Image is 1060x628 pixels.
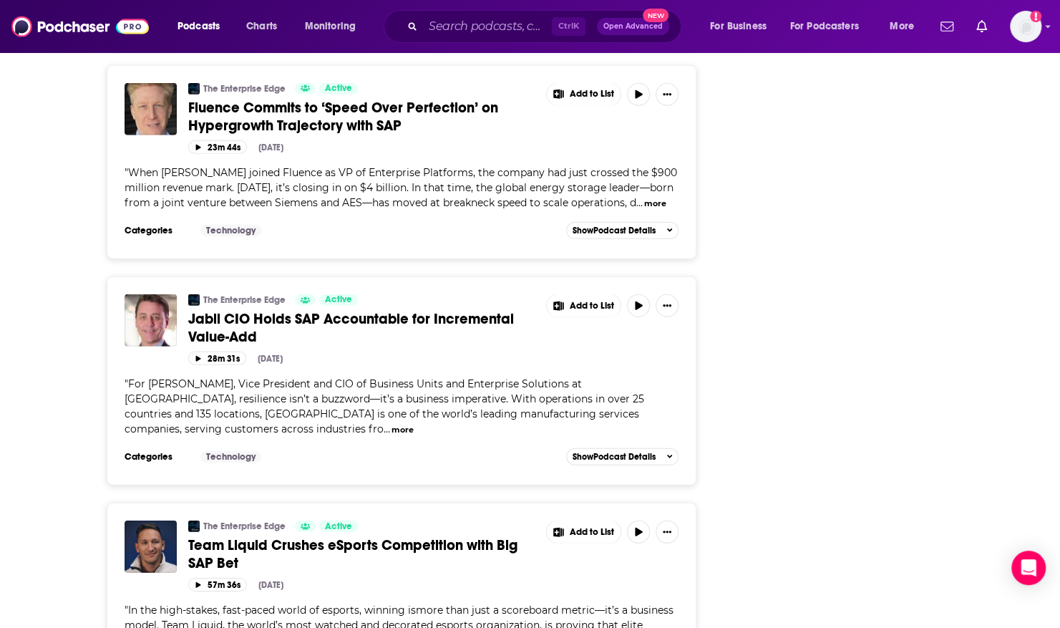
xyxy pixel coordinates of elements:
button: Show profile menu [1010,11,1041,42]
a: Active [319,294,358,306]
span: For [PERSON_NAME], Vice President and CIO of Business Units and Enterprise Solutions at [GEOGRAPH... [125,377,644,435]
button: open menu [781,15,880,38]
a: Fluence Commits to ‘Speed Over Perfection’ on Hypergrowth Trajectory with SAP [188,99,536,135]
button: Show More Button [547,521,621,544]
button: open menu [295,15,374,38]
span: New [643,9,668,22]
button: open menu [700,15,784,38]
button: more [644,198,666,210]
button: Show More Button [656,294,679,317]
button: Show More Button [547,83,621,106]
input: Search podcasts, credits, & more... [423,15,552,38]
a: Show notifications dropdown [935,14,959,39]
button: 57m 36s [188,578,247,591]
img: Team Liquid Crushes eSports Competition with Big SAP Bet [125,521,177,573]
span: Monitoring [305,16,356,37]
div: Search podcasts, credits, & more... [397,10,695,43]
a: The Enterprise Edge [203,83,286,95]
span: Charts [246,16,277,37]
button: Show More Button [656,83,679,106]
img: User Profile [1010,11,1041,42]
a: The Enterprise Edge [203,294,286,306]
a: Team Liquid Crushes eSports Competition with Big SAP Bet [188,536,536,572]
span: Active [325,520,352,534]
span: Team Liquid Crushes eSports Competition with Big SAP Bet [188,536,517,572]
a: The Enterprise Edge [203,521,286,532]
button: Open AdvancedNew [597,18,669,35]
button: 28m 31s [188,352,246,365]
span: Add to List [570,301,614,311]
img: The Enterprise Edge [188,294,200,306]
svg: Add a profile image [1030,11,1041,22]
img: Jabil CIO Holds SAP Accountable for Incremental Value-Add [125,294,177,347]
span: For Business [710,16,767,37]
a: Jabil CIO Holds SAP Accountable for Incremental Value-Add [188,310,536,346]
div: [DATE] [258,580,283,590]
span: For Podcasters [790,16,859,37]
img: Podchaser - Follow, Share and Rate Podcasts [11,13,149,40]
a: Active [319,83,358,95]
span: Active [325,293,352,307]
img: The Enterprise Edge [188,83,200,95]
span: Show Podcast Details [573,452,656,462]
span: Add to List [570,527,614,538]
span: Ctrl K [552,17,585,36]
span: Show Podcast Details [573,226,656,236]
div: [DATE] [258,142,283,153]
span: Jabil CIO Holds SAP Accountable for Incremental Value-Add [188,310,514,346]
h3: Categories [125,225,189,236]
span: ... [384,422,390,435]
a: Technology [200,451,261,463]
span: Podcasts [178,16,220,37]
span: ... [636,196,643,209]
span: Add to List [570,89,614,100]
span: Fluence Commits to ‘Speed Over Perfection’ on Hypergrowth Trajectory with SAP [188,99,498,135]
span: " [125,377,644,435]
a: Show notifications dropdown [971,14,993,39]
button: 23m 44s [188,140,247,154]
a: Charts [237,15,286,38]
div: [DATE] [258,354,283,364]
img: Fluence Commits to ‘Speed Over Perfection’ on Hypergrowth Trajectory with SAP [125,83,177,135]
a: Active [319,521,358,532]
button: ShowPodcast Details [566,448,679,465]
img: The Enterprise Edge [188,521,200,532]
span: Logged in as mtraynor [1010,11,1041,42]
a: Technology [200,225,261,236]
button: more [392,424,414,436]
span: " [125,166,677,209]
button: open menu [880,15,932,38]
button: Show More Button [656,521,679,544]
span: Active [325,82,352,96]
h3: Categories [125,451,189,463]
button: open menu [167,15,238,38]
button: ShowPodcast Details [566,222,679,239]
button: Show More Button [547,294,621,317]
span: Open Advanced [603,23,663,30]
span: When [PERSON_NAME] joined Fluence as VP of Enterprise Platforms, the company had just crossed the... [125,166,677,209]
span: More [890,16,914,37]
div: Open Intercom Messenger [1011,551,1046,585]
